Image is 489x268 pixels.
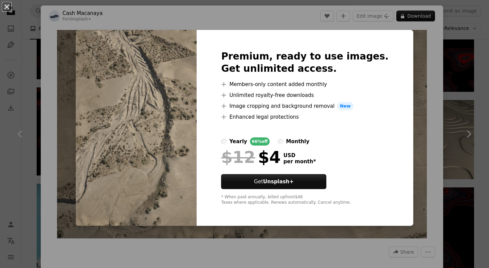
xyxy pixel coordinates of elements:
[283,158,316,165] span: per month *
[250,137,270,146] div: 66% off
[221,91,388,99] li: Unlimited royalty-free downloads
[221,148,280,166] div: $4
[221,148,255,166] span: $12
[283,152,316,158] span: USD
[221,174,326,189] button: GetUnsplash+
[229,137,247,146] div: yearly
[221,113,388,121] li: Enhanced legal protections
[337,102,354,110] span: New
[221,139,227,144] input: yearly66%off
[221,102,388,110] li: Image cropping and background removal
[221,195,388,205] div: * When paid annually, billed upfront $48 Taxes where applicable. Renews automatically. Cancel any...
[286,137,309,146] div: monthly
[221,50,388,75] h2: Premium, ready to use images. Get unlimited access.
[263,179,294,185] strong: Unsplash+
[221,80,388,88] li: Members-only content added monthly
[278,139,283,144] input: monthly
[76,30,197,226] img: premium_photo-1713089907875-87367a992698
